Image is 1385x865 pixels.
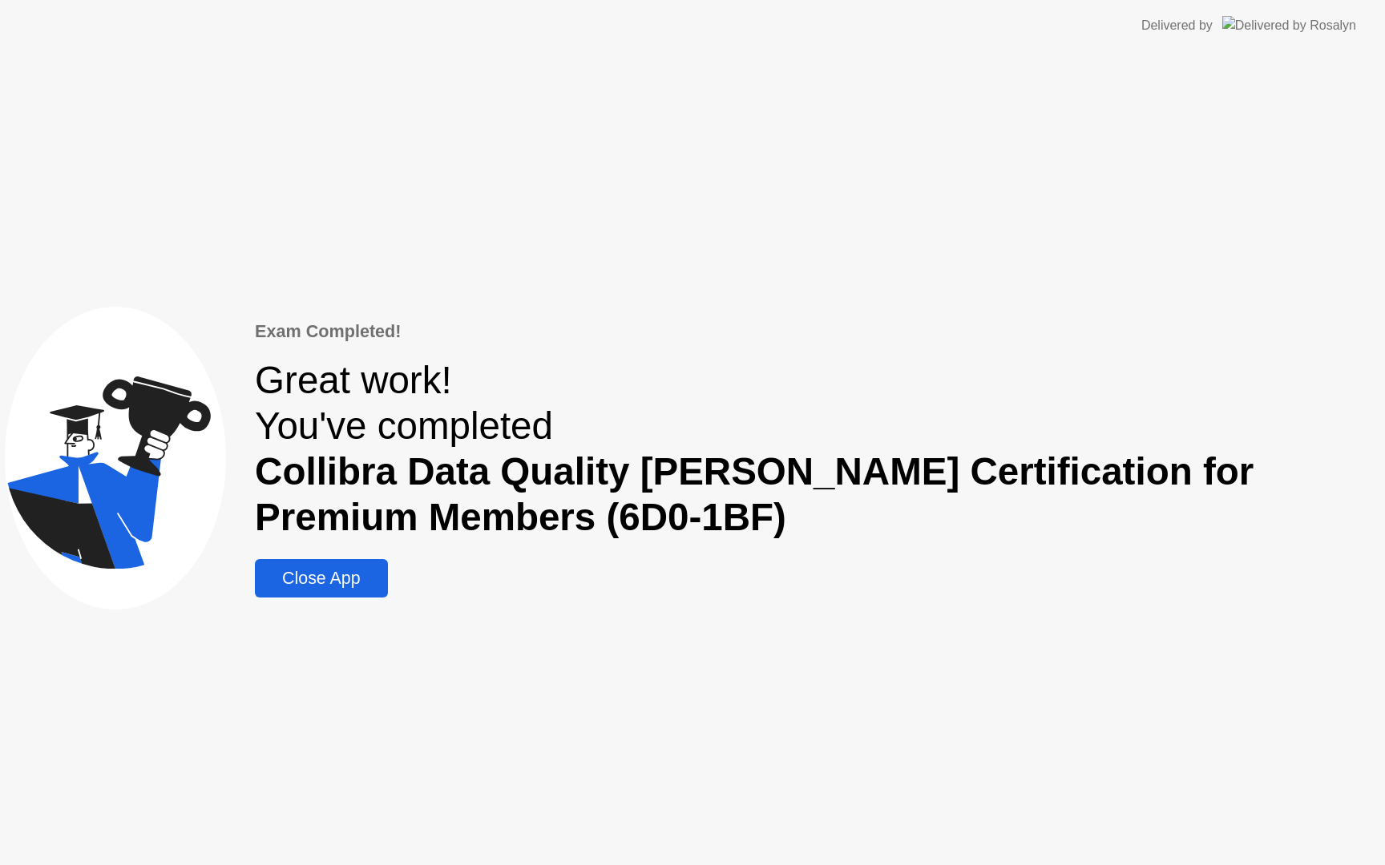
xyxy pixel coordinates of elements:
[1222,16,1356,34] img: Delivered by Rosalyn
[1141,16,1213,35] div: Delivered by
[255,450,1254,538] b: Collibra Data Quality [PERSON_NAME] Certification for Premium Members (6D0-1BF)
[260,569,382,589] div: Close App
[255,559,387,597] button: Close App
[255,357,1380,540] div: Great work! You've completed
[255,319,1380,344] div: Exam Completed!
